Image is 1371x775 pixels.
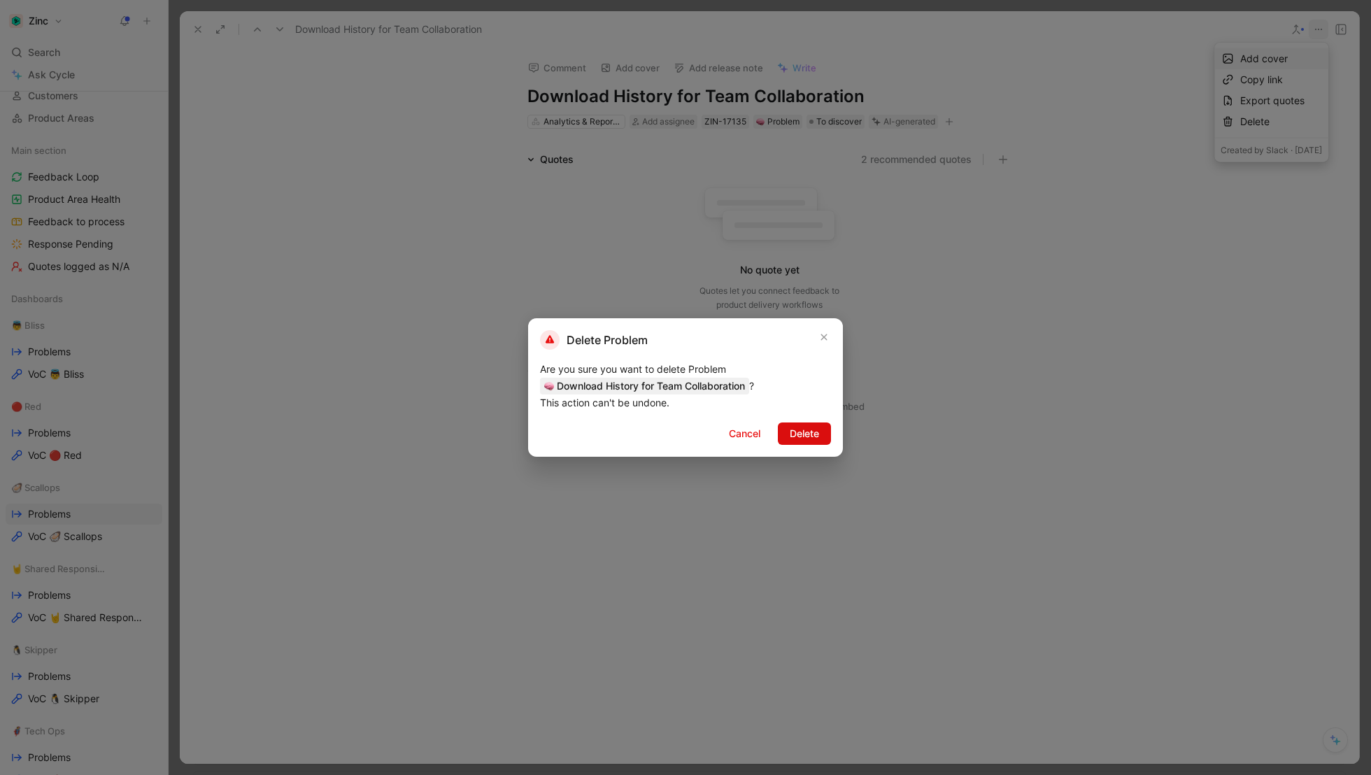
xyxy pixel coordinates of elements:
[717,422,772,445] button: Cancel
[544,381,554,391] img: 🧠
[540,378,749,394] span: Download History for Team Collaboration
[778,422,831,445] button: Delete
[729,425,760,442] span: Cancel
[540,361,831,411] div: Are you sure you want to delete Problem ? This action can't be undone.
[790,425,819,442] span: Delete
[540,330,648,350] h2: Delete Problem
